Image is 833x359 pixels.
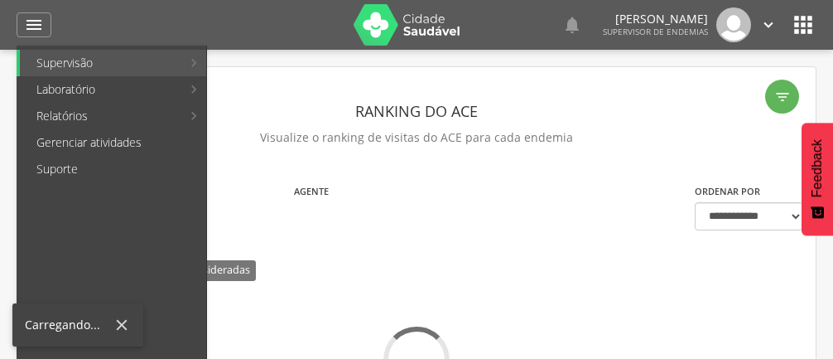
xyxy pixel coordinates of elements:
[20,50,181,76] a: Supervisão
[20,103,181,129] a: Relatórios
[20,129,206,156] a: Gerenciar atividades
[25,317,113,333] div: Carregando...
[20,76,181,103] a: Laboratório
[810,139,825,197] span: Feedback
[802,123,833,235] button: Feedback - Mostrar pesquisa
[20,156,206,182] a: Suporte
